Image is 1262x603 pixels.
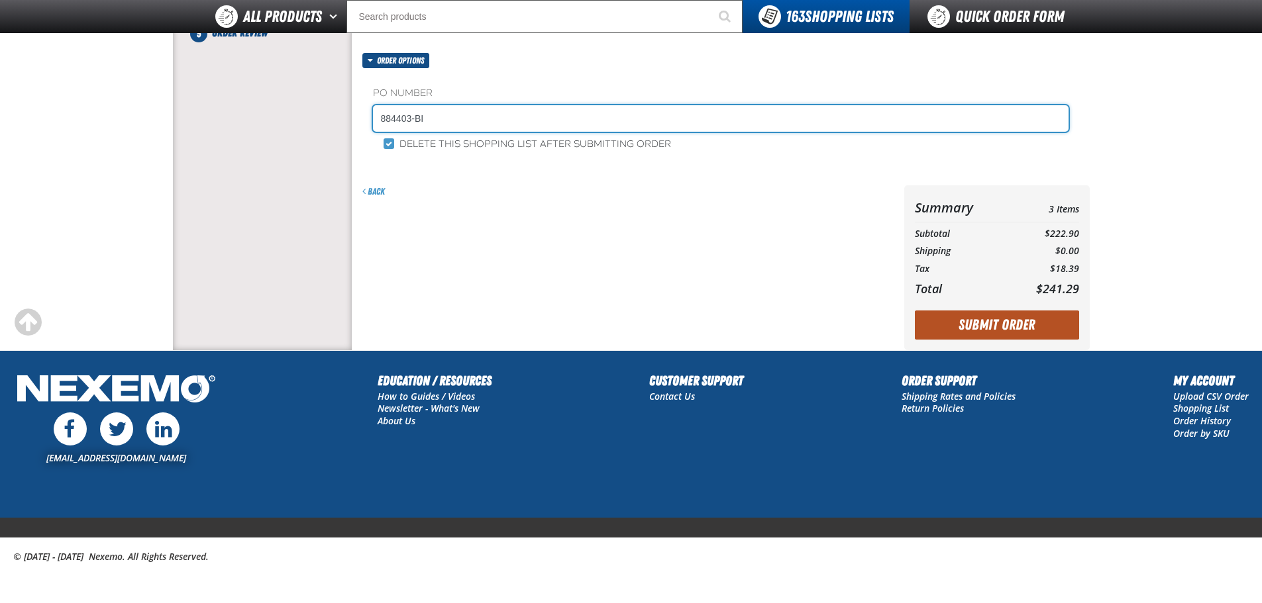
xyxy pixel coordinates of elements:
th: Tax [915,260,1010,278]
span: Order Review [212,26,268,39]
a: About Us [378,414,415,427]
a: Contact Us [649,390,695,402]
div: Scroll to the top [13,308,42,337]
button: Submit Order [915,310,1079,340]
td: $222.90 [1009,225,1078,243]
th: Subtotal [915,225,1010,243]
th: Summary [915,196,1010,219]
span: $241.29 [1036,281,1079,297]
a: Back [362,186,385,197]
a: Return Policies [902,402,964,414]
input: Delete this shopping list after submitting order [384,138,394,149]
span: All Products [243,5,322,28]
li: Order Review. Step 5 of 5. Not Completed [199,25,352,41]
td: 3 Items [1009,196,1078,219]
a: Order by SKU [1173,427,1230,440]
h2: Order Support [902,371,1016,391]
label: Delete this shopping list after submitting order [384,138,671,151]
img: Nexemo Logo [13,371,219,410]
strong: 163 [786,7,805,26]
span: Shopping Lists [786,7,894,26]
h2: Customer Support [649,371,743,391]
td: $0.00 [1009,242,1078,260]
h2: Education / Resources [378,371,492,391]
a: [EMAIL_ADDRESS][DOMAIN_NAME] [46,451,186,464]
label: PO Number [373,87,1069,100]
td: $18.39 [1009,260,1078,278]
a: Newsletter - What's New [378,402,480,414]
h2: My Account [1173,371,1249,391]
a: How to Guides / Videos [378,390,475,402]
a: Order History [1173,414,1231,427]
span: Order options [377,53,429,68]
a: Upload CSV Order [1173,390,1249,402]
th: Total [915,278,1010,299]
button: Order options [362,53,430,68]
a: Shipping Rates and Policies [902,390,1016,402]
span: 5 [190,25,207,42]
th: Shipping [915,242,1010,260]
a: Shopping List [1173,402,1229,414]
